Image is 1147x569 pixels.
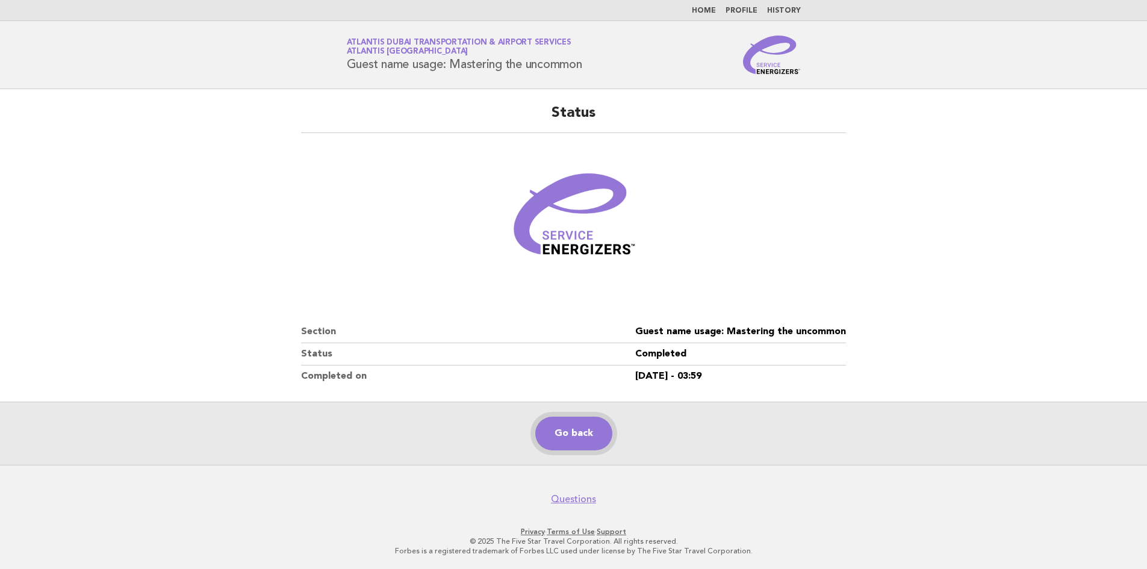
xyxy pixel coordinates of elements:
[635,365,846,387] dd: [DATE] - 03:59
[301,104,846,133] h2: Status
[502,148,646,292] img: Verified
[547,527,595,536] a: Terms of Use
[205,527,942,536] p: · ·
[635,343,846,365] dd: Completed
[205,546,942,556] p: Forbes is a registered trademark of Forbes LLC used under license by The Five Star Travel Corpora...
[692,7,716,14] a: Home
[347,39,582,70] h1: Guest name usage: Mastering the uncommon
[521,527,545,536] a: Privacy
[597,527,626,536] a: Support
[301,343,635,365] dt: Status
[635,321,846,343] dd: Guest name usage: Mastering the uncommon
[535,417,612,450] a: Go back
[205,536,942,546] p: © 2025 The Five Star Travel Corporation. All rights reserved.
[726,7,757,14] a: Profile
[551,493,596,505] a: Questions
[347,48,468,56] span: Atlantis [GEOGRAPHIC_DATA]
[301,321,635,343] dt: Section
[301,365,635,387] dt: Completed on
[743,36,801,74] img: Service Energizers
[767,7,801,14] a: History
[347,39,571,55] a: Atlantis Dubai Transportation & Airport ServicesAtlantis [GEOGRAPHIC_DATA]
